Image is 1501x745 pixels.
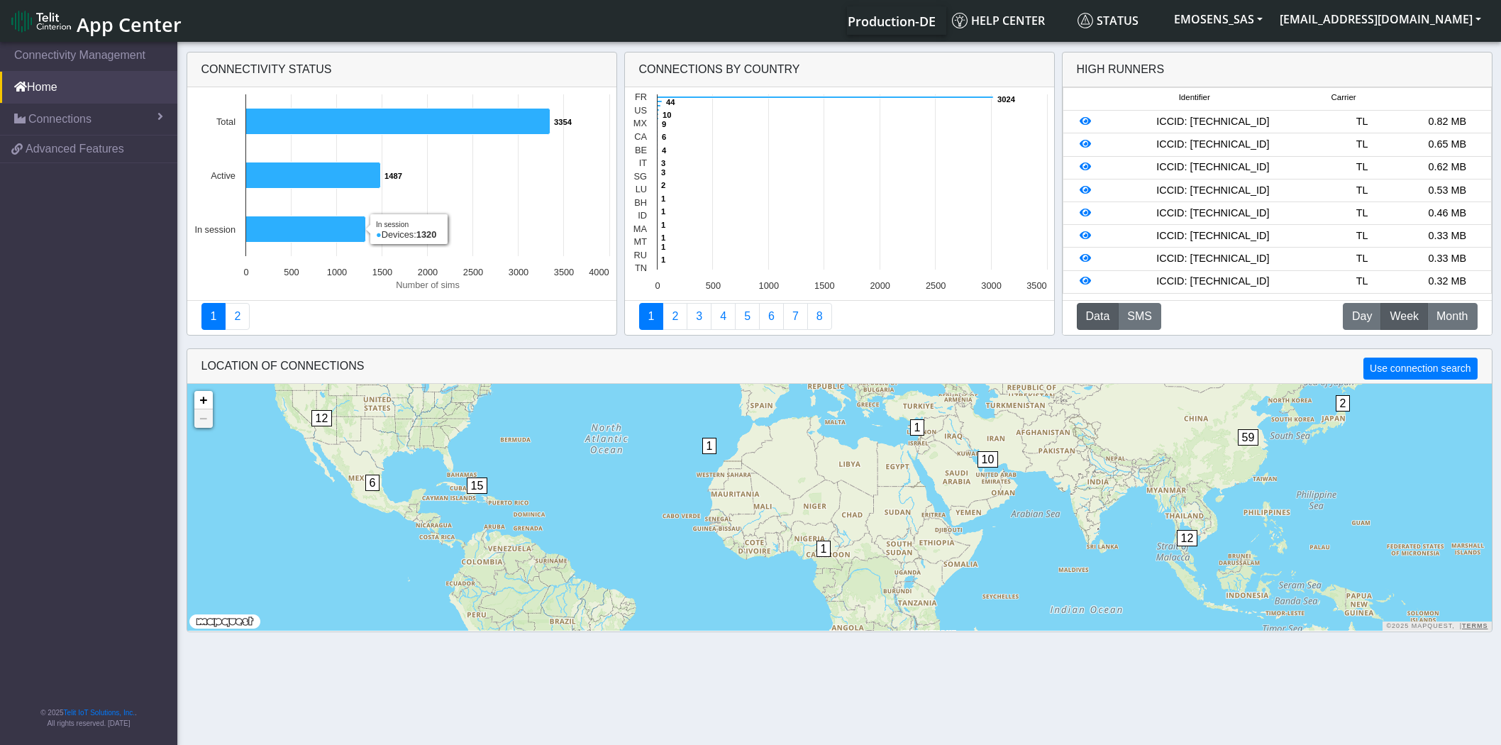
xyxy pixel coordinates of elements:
[1107,160,1320,175] div: ICCID: [TECHNICAL_ID]
[1107,274,1320,289] div: ICCID: [TECHNICAL_ID]
[711,303,736,330] a: Connections By Carrier
[687,303,711,330] a: Usage per Country
[1427,303,1477,330] button: Month
[759,303,784,330] a: 14 Days Trend
[11,6,179,36] a: App Center
[1072,6,1165,35] a: Status
[663,303,687,330] a: Carrier
[1405,274,1490,289] div: 0.32 MB
[187,53,616,87] div: Connectivity status
[702,438,717,454] span: 1
[635,184,646,194] text: LU
[634,263,646,273] text: TN
[1118,303,1161,330] button: SMS
[1462,622,1488,629] a: Terms
[925,280,945,291] text: 2500
[952,13,1045,28] span: Help center
[661,168,665,177] text: 3
[1179,92,1210,104] span: Identifier
[666,98,675,106] text: 44
[467,478,488,494] span: 15
[326,267,346,277] text: 1000
[783,303,808,330] a: Zero Session
[216,116,235,127] text: Total
[1238,429,1259,446] span: 59
[417,267,437,277] text: 2000
[661,159,665,167] text: 3
[1390,308,1419,325] span: Week
[1319,274,1405,289] div: TL
[1343,303,1381,330] button: Day
[807,303,832,330] a: Not Connected for 30 days
[243,267,248,277] text: 0
[1107,206,1320,221] div: ICCID: [TECHNICAL_ID]
[639,303,1040,330] nav: Summary paging
[661,233,665,242] text: 1
[211,170,236,181] text: Active
[1363,358,1477,380] button: Use connection search
[662,133,666,141] text: 6
[816,541,831,583] div: 1
[1405,228,1490,244] div: 0.33 MB
[981,280,1001,291] text: 3000
[201,303,226,330] a: Connectivity status
[1107,137,1320,153] div: ICCID: [TECHNICAL_ID]
[625,53,1054,87] div: Connections By Country
[639,303,664,330] a: Connections By Country
[194,224,236,235] text: In session
[633,250,646,260] text: RU
[848,13,936,30] span: Production-DE
[952,13,968,28] img: knowledge.svg
[661,243,665,251] text: 1
[77,11,182,38] span: App Center
[1271,6,1490,32] button: [EMAIL_ADDRESS][DOMAIN_NAME]
[311,410,333,426] span: 12
[1319,206,1405,221] div: TL
[463,267,482,277] text: 2500
[365,475,380,491] span: 6
[1405,251,1490,267] div: 0.33 MB
[28,111,92,128] span: Connections
[201,303,602,330] nav: Summary paging
[1026,280,1046,291] text: 3500
[64,709,135,717] a: Telit IoT Solutions, Inc.
[1319,114,1405,130] div: TL
[910,419,924,462] div: 1
[847,6,935,35] a: Your current platform instance
[384,172,402,180] text: 1487
[1352,308,1372,325] span: Day
[634,197,647,208] text: BH
[662,146,667,155] text: 4
[11,10,71,33] img: logo-telit-cinterion-gw-new.png
[187,349,1492,384] div: LOCATION OF CONNECTIONS
[633,223,647,234] text: MA
[661,207,665,216] text: 1
[194,391,213,409] a: Zoom in
[633,171,647,182] text: SG
[977,451,999,468] span: 10
[758,280,778,291] text: 1000
[1319,137,1405,153] div: TL
[735,303,760,330] a: Usage by Carrier
[1107,228,1320,244] div: ICCID: [TECHNICAL_ID]
[372,267,392,277] text: 1500
[1405,206,1490,221] div: 0.46 MB
[1078,13,1139,28] span: Status
[1319,228,1405,244] div: TL
[634,92,646,102] text: FR
[1107,114,1320,130] div: ICCID: [TECHNICAL_ID]
[1383,622,1491,631] div: ©2025 MapQuest, |
[661,194,665,203] text: 1
[946,6,1072,35] a: Help center
[26,140,124,158] span: Advanced Features
[816,541,831,557] span: 1
[634,105,647,116] text: US
[633,236,647,247] text: MT
[396,280,460,290] text: Number of sims
[1319,183,1405,199] div: TL
[638,158,647,168] text: IT
[1336,395,1351,412] span: 2
[508,267,528,277] text: 3000
[633,118,647,128] text: MX
[1405,137,1490,153] div: 0.65 MB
